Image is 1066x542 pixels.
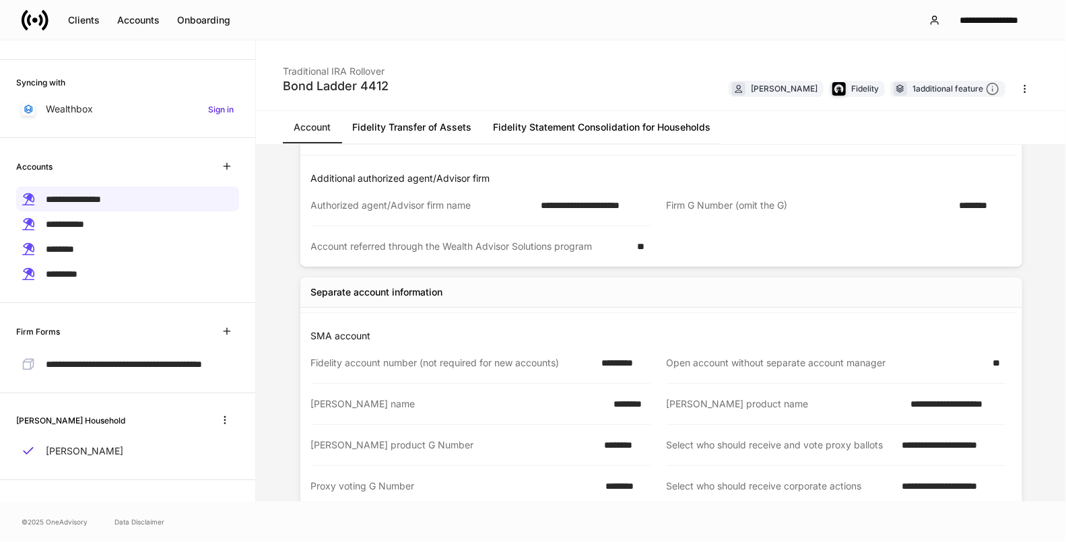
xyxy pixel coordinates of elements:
div: Onboarding [177,15,230,25]
h6: [PERSON_NAME] Household [16,414,125,427]
div: Fidelity [851,82,879,95]
div: Firm G Number (omit the G) [667,199,952,213]
div: Proxy voting G Number [311,479,598,493]
p: Wealthbox [46,102,93,116]
a: Fidelity Statement Consolidation for Households [482,111,721,143]
h6: Firm Forms [16,325,60,338]
a: Data Disclaimer [114,516,164,527]
div: Accounts [117,15,160,25]
div: Separate account information [311,285,443,299]
p: SMA account [311,329,1017,343]
div: 1 additional feature [912,82,999,96]
h6: Accounts [16,160,53,173]
a: Account [283,111,341,143]
div: Fidelity account number (not required for new accounts) [311,356,593,370]
button: Accounts [108,9,168,31]
div: Traditional IRA Rollover [283,57,389,78]
button: Onboarding [168,9,239,31]
div: [PERSON_NAME] [751,82,818,95]
div: [PERSON_NAME] name [311,397,606,411]
h6: Syncing with [16,76,65,89]
div: Account referred through the Wealth Advisor Solutions program [311,240,630,253]
div: Select who should receive corporate actions [667,479,894,493]
p: Additional authorized agent/Advisor firm [311,172,1017,185]
div: Authorized agent/Advisor firm name [311,199,533,212]
div: [PERSON_NAME] product G Number [311,438,597,452]
div: [PERSON_NAME] product name [667,397,903,411]
a: Fidelity Transfer of Assets [341,111,482,143]
a: WealthboxSign in [16,97,239,121]
span: © 2025 OneAdvisory [22,516,88,527]
a: [PERSON_NAME] [16,439,239,463]
div: Bond Ladder 4412 [283,78,389,94]
button: Clients [59,9,108,31]
h6: Sign in [208,103,234,116]
div: Clients [68,15,100,25]
p: [PERSON_NAME] [46,444,123,458]
div: Select who should receive and vote proxy ballots [667,438,894,452]
div: Open account without separate account manager [667,356,985,370]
